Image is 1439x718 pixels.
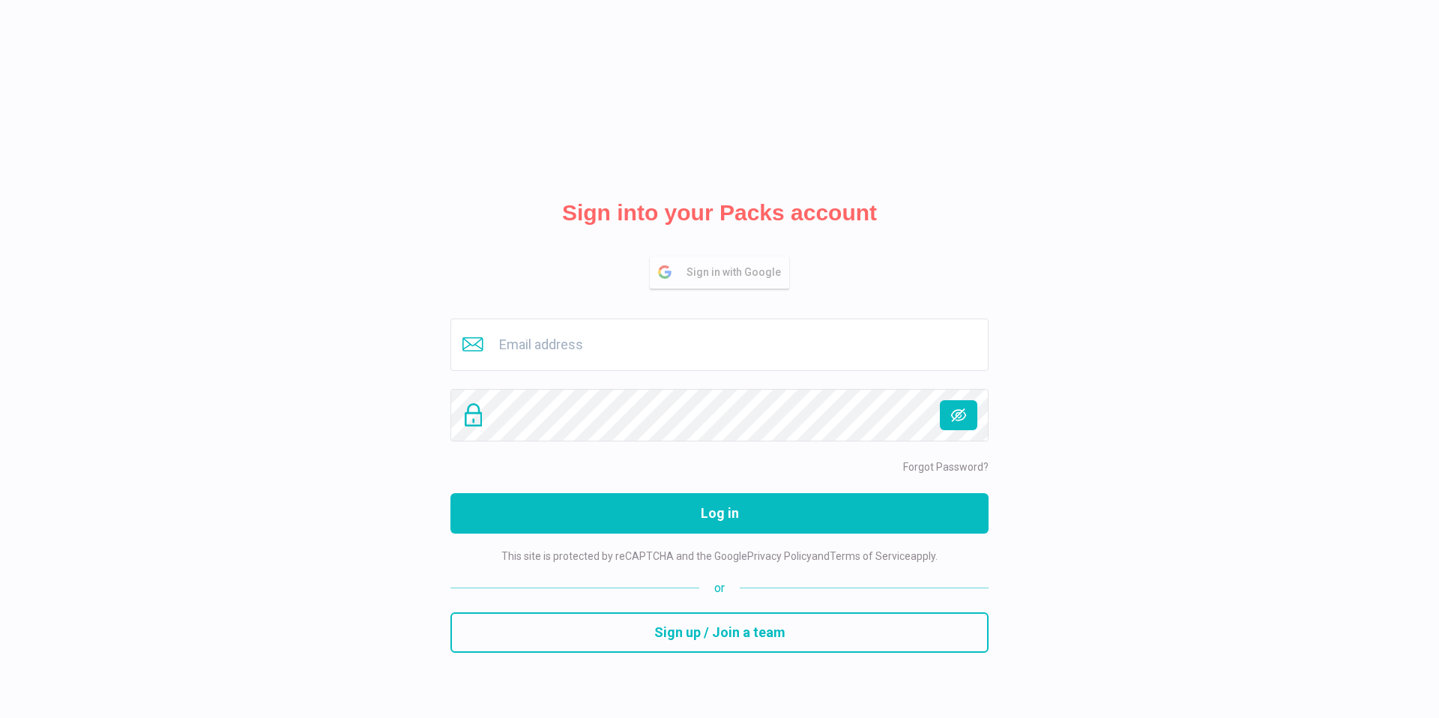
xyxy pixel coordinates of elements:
[687,257,788,288] span: Sign in with Google
[747,550,812,562] a: Privacy Policy
[450,612,989,653] button: Sign up / Join a team
[450,493,989,534] button: Log in
[699,579,740,597] span: or
[645,66,794,178] img: Packs Logo
[562,199,877,226] h2: Sign into your Packs account
[501,549,938,564] p: This site is protected by reCAPTCHA and the Google and apply.
[450,319,989,371] input: Email address
[903,461,989,473] a: Forgot Password?
[830,550,911,562] a: Terms of Service
[650,256,789,289] button: Sign in with Google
